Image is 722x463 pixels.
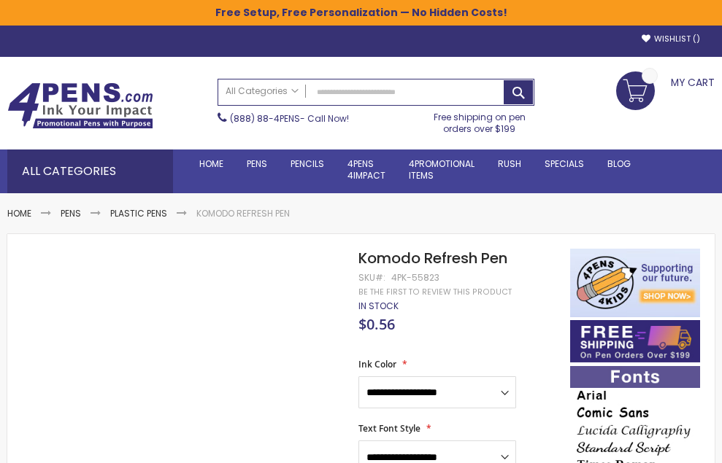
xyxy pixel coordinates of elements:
[570,320,700,362] img: Free shipping on orders over $199
[358,358,396,370] span: Ink Color
[358,314,395,334] span: $0.56
[7,149,173,193] div: All Categories
[358,422,420,435] span: Text Font Style
[498,157,521,170] span: Rush
[596,149,642,179] a: Blog
[7,82,153,129] img: 4Pens Custom Pens and Promotional Products
[533,149,596,179] a: Specials
[409,157,475,182] span: 4PROMOTIONAL ITEMS
[230,112,300,125] a: (888) 88-4PENS
[486,149,533,179] a: Rush
[642,34,700,44] a: Wishlist
[358,271,385,284] strong: SKU
[110,207,167,219] a: Plastic Pens
[425,106,534,135] div: Free shipping on pen orders over $199
[347,157,385,182] span: 4Pens 4impact
[226,85,299,97] span: All Categories
[196,208,290,219] li: Komodo Refresh Pen
[336,149,397,190] a: 4Pens4impact
[230,112,349,125] span: - Call Now!
[188,149,235,179] a: Home
[607,157,631,170] span: Blog
[397,149,486,190] a: 4PROMOTIONALITEMS
[358,287,512,297] a: Be the first to review this product
[391,272,439,284] div: 4PK-55823
[235,149,279,179] a: Pens
[358,248,507,268] span: Komodo Refresh Pen
[545,157,584,170] span: Specials
[358,300,399,312] div: Availability
[61,207,81,219] a: Pens
[247,157,267,170] span: Pens
[291,157,324,170] span: Pencils
[218,79,306,104] a: All Categories
[570,249,700,317] img: 4pens 4 kids
[358,300,399,312] span: In stock
[279,149,336,179] a: Pencils
[199,157,223,170] span: Home
[7,207,31,219] a: Home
